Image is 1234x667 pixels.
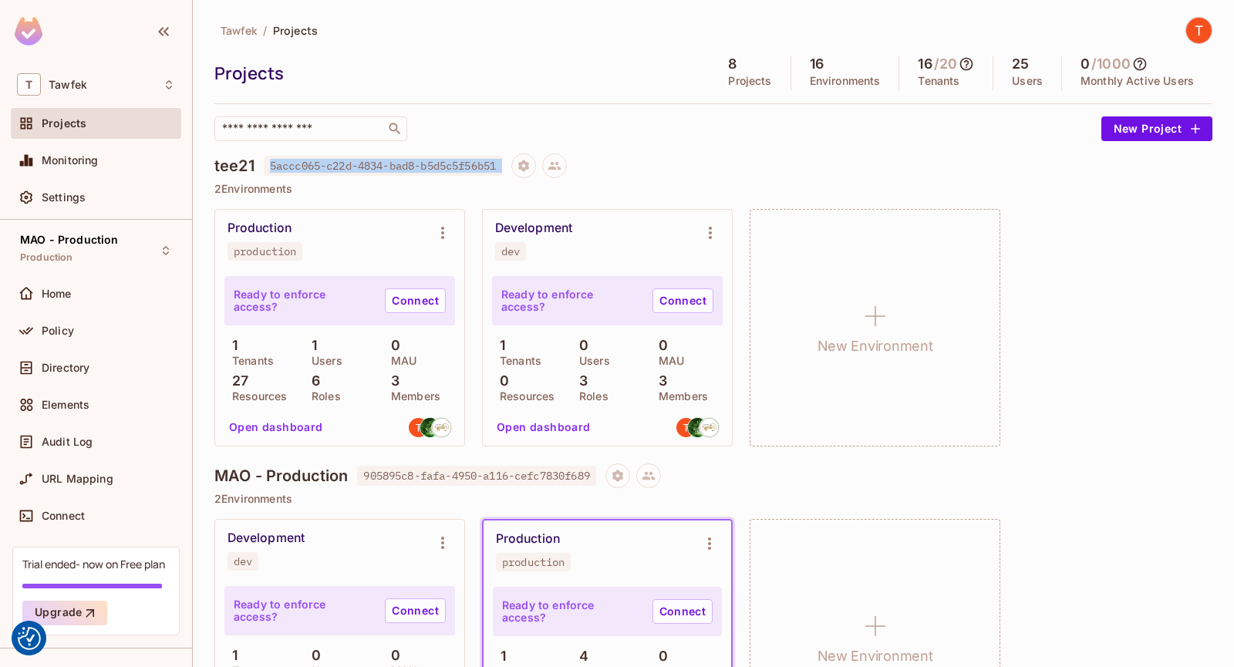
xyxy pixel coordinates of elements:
[42,117,86,130] span: Projects
[385,288,446,313] a: Connect
[20,234,118,246] span: MAO - Production
[652,599,713,624] a: Connect
[1081,75,1194,87] p: Monthly Active Users
[383,648,400,663] p: 0
[263,23,267,38] li: /
[357,466,595,486] span: 905895c8-fafa-4950-a116-cefc7830f689
[492,373,509,389] p: 0
[42,154,99,167] span: Monitoring
[571,373,588,389] p: 3
[810,75,881,87] p: Environments
[918,75,959,87] p: Tenants
[420,418,440,437] img: yasserjamalaldeen@gmail.com
[214,157,255,175] h4: tee21
[264,156,502,176] span: 5accc065-c22d-4834-bad8-b5d5c5f56b51
[571,355,610,367] p: Users
[651,373,667,389] p: 3
[304,338,317,353] p: 1
[385,598,446,623] a: Connect
[304,390,341,403] p: Roles
[571,338,588,353] p: 0
[223,415,329,440] button: Open dashboard
[427,527,458,558] button: Environment settings
[383,338,400,353] p: 0
[224,390,287,403] p: Resources
[651,355,684,367] p: MAU
[694,528,725,559] button: Environment settings
[1091,56,1131,72] h5: / 1000
[15,17,42,45] img: SReyMgAAAABJRU5ErkJggg==
[571,648,588,664] p: 4
[1012,56,1029,72] h5: 25
[42,473,113,485] span: URL Mapping
[934,56,957,72] h5: / 20
[42,399,89,411] span: Elements
[42,362,89,374] span: Directory
[511,161,536,176] span: Project settings
[234,598,373,623] p: Ready to enforce access?
[228,531,305,546] div: Development
[496,531,560,547] div: Production
[304,648,321,663] p: 0
[432,418,451,437] img: tareqmozayek@gmail.com
[42,325,74,337] span: Policy
[304,373,320,389] p: 6
[42,436,93,448] span: Audit Log
[42,288,72,300] span: Home
[492,338,505,353] p: 1
[224,355,274,367] p: Tenants
[234,555,252,568] div: dev
[304,355,342,367] p: Users
[383,355,416,367] p: MAU
[234,288,373,313] p: Ready to enforce access?
[605,471,630,486] span: Project settings
[652,288,713,313] a: Connect
[651,338,668,353] p: 0
[224,338,238,353] p: 1
[224,648,238,663] p: 1
[676,418,696,437] img: tawfekov@gmail.com
[214,467,348,485] h4: MAO - Production
[1012,75,1043,87] p: Users
[695,217,726,248] button: Environment settings
[651,648,668,664] p: 0
[728,75,771,87] p: Projects
[17,73,41,96] span: T
[493,648,506,664] p: 1
[728,56,737,72] h5: 8
[22,601,107,625] button: Upgrade
[42,191,86,204] span: Settings
[273,23,318,38] span: Projects
[501,245,520,258] div: dev
[1101,116,1212,141] button: New Project
[228,221,292,236] div: Production
[491,415,597,440] button: Open dashboard
[214,493,1212,505] p: 2 Environments
[492,390,555,403] p: Resources
[221,23,257,38] span: Tawfek
[1081,56,1090,72] h5: 0
[409,418,428,437] img: tawfekov@gmail.com
[502,599,640,624] p: Ready to enforce access?
[501,288,640,313] p: Ready to enforce access?
[651,390,708,403] p: Members
[810,56,824,72] h5: 16
[42,510,85,522] span: Connect
[383,373,400,389] p: 3
[1186,18,1212,43] img: Tawfek Daghistani
[495,221,572,236] div: Development
[918,56,932,72] h5: 16
[214,183,1212,195] p: 2 Environments
[383,390,440,403] p: Members
[818,335,933,358] h1: New Environment
[18,627,41,650] img: Revisit consent button
[224,373,248,389] p: 27
[49,79,87,91] span: Workspace: Tawfek
[22,557,165,571] div: Trial ended- now on Free plan
[214,62,702,85] div: Projects
[700,418,719,437] img: tareqmozayek@gmail.com
[571,390,609,403] p: Roles
[234,245,296,258] div: production
[18,627,41,650] button: Consent Preferences
[688,418,707,437] img: yasserjamalaldeen@gmail.com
